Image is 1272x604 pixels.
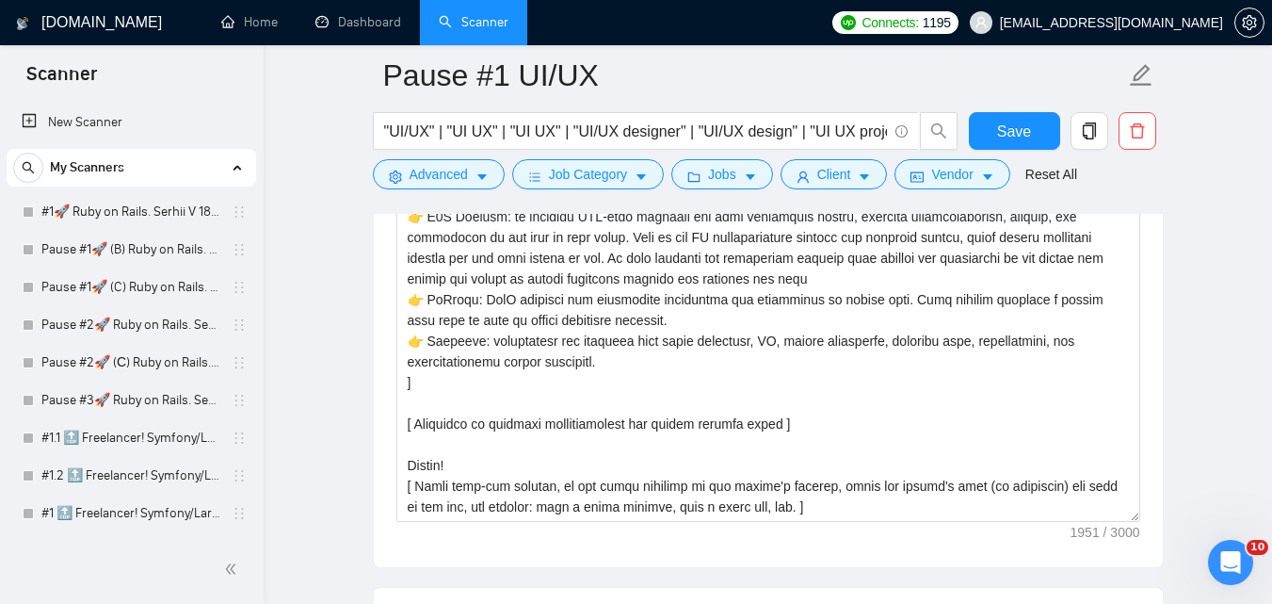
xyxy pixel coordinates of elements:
[1235,15,1264,30] span: setting
[50,149,124,187] span: My Scanners
[910,170,924,184] span: idcard
[315,14,401,30] a: dashboardDashboard
[974,16,988,29] span: user
[1129,63,1153,88] span: edit
[1025,164,1077,185] a: Reset All
[687,170,700,184] span: folder
[671,159,773,189] button: folderJobscaret-down
[41,231,220,269] a: Pause #1🚀 (B) Ruby on Rails. Serhii V 18/03
[817,164,851,185] span: Client
[475,170,489,184] span: caret-down
[969,112,1060,150] button: Save
[221,14,278,30] a: homeHome
[383,52,1125,99] input: Scanner name...
[232,280,247,295] span: holder
[981,170,994,184] span: caret-down
[13,153,43,183] button: search
[232,204,247,220] span: holder
[797,170,810,184] span: user
[920,112,958,150] button: search
[1234,15,1264,30] a: setting
[396,98,1140,522] textarea: Cover letter template:
[373,159,505,189] button: settingAdvancedcaret-down
[41,382,220,419] a: Pause #3🚀 Ruby on Rails. Serhii V 18/03
[858,170,871,184] span: caret-down
[232,318,247,333] span: holder
[549,164,627,185] span: Job Category
[224,560,243,579] span: double-left
[7,104,256,141] li: New Scanner
[41,269,220,306] a: Pause #1🚀 (C) Ruby on Rails. Serhii V 18/03
[861,12,918,33] span: Connects:
[41,457,220,495] a: #1.2 🔝 Freelancer! Symfony/Laravel [PERSON_NAME] 15/03 CoverLetter changed
[1071,122,1107,139] span: copy
[41,419,220,457] a: #1.1 🔝 Freelancer! Symfony/Laravel [PERSON_NAME] 15/03 CoverLetter changed
[16,8,29,39] img: logo
[232,393,247,408] span: holder
[14,161,42,174] span: search
[41,495,220,532] a: #1 🔝 Freelancer! Symfony/Laravel [PERSON_NAME] 15/03 CoverLetter changed
[1119,122,1155,139] span: delete
[894,159,1009,189] button: idcardVendorcaret-down
[232,506,247,521] span: holder
[41,306,220,344] a: Pause #2🚀 Ruby on Rails. Serhii V 18/03
[708,164,736,185] span: Jobs
[1208,540,1253,585] iframe: Intercom live chat
[389,170,402,184] span: setting
[232,468,247,483] span: holder
[384,120,887,143] input: Search Freelance Jobs...
[895,125,908,138] span: info-circle
[232,431,247,446] span: holder
[439,14,508,30] a: searchScanner
[410,164,468,185] span: Advanced
[41,193,220,231] a: #1🚀 Ruby on Rails. Serhii V 18/03
[744,170,757,184] span: caret-down
[1071,112,1108,150] button: copy
[841,15,856,30] img: upwork-logo.png
[997,120,1031,143] span: Save
[528,170,541,184] span: bars
[41,344,220,382] a: Pause #2🚀 (С) Ruby on Rails. Serhii V 18/03
[1247,540,1268,555] span: 10
[512,159,664,189] button: barsJob Categorycaret-down
[232,355,247,370] span: holder
[232,242,247,257] span: holder
[1234,8,1264,38] button: setting
[41,532,220,570] a: #1.3 🔝 Freelancer! Symfony/Laravel [PERSON_NAME] 15/03 CoverLetter changed
[931,164,973,185] span: Vendor
[1119,112,1156,150] button: delete
[781,159,888,189] button: userClientcaret-down
[923,12,951,33] span: 1195
[22,104,241,141] a: New Scanner
[921,122,957,139] span: search
[635,170,648,184] span: caret-down
[11,60,112,100] span: Scanner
